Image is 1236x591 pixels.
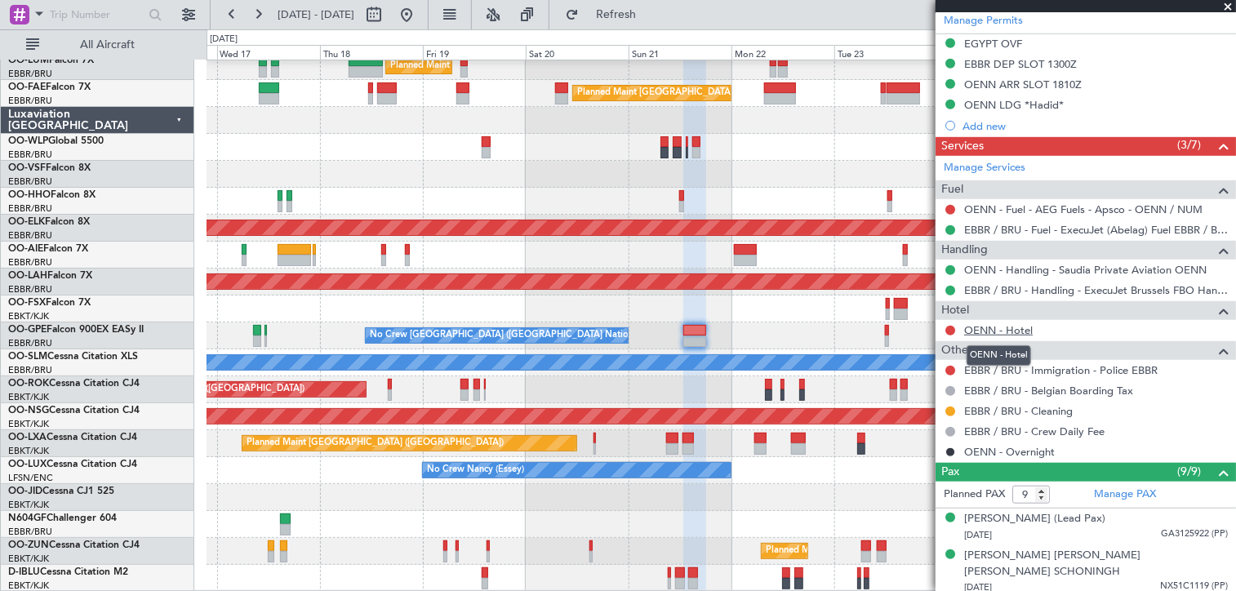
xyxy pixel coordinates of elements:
span: OO-ROK [8,379,49,389]
span: OO-WLP [8,136,48,146]
div: [PERSON_NAME] (Lead Pax) [964,511,1105,527]
span: (9/9) [1177,463,1201,480]
a: EBBR/BRU [8,68,52,80]
a: EBBR / BRU - Immigration - Police EBBR [964,363,1158,377]
div: Mon 22 [731,45,834,60]
a: OO-JIDCessna CJ1 525 [8,487,114,496]
span: OO-AIE [8,244,43,254]
span: Hotel [941,301,969,320]
span: OO-NSG [8,406,49,415]
a: EBBR/BRU [8,337,52,349]
div: EGYPT OVF [964,37,1022,51]
div: Add new [963,119,1228,133]
a: OO-FAEFalcon 7X [8,82,91,92]
span: OO-FAE [8,82,46,92]
span: [DATE] [964,529,992,541]
span: OO-HHO [8,190,51,200]
a: EBKT/KJK [8,445,49,457]
a: EBBR/BRU [8,526,52,538]
div: OENN ARR SLOT 1810Z [964,78,1082,91]
span: OO-GPE [8,325,47,335]
a: OO-HHOFalcon 8X [8,190,96,200]
a: OO-LAHFalcon 7X [8,271,92,281]
a: OENN - Overnight [964,445,1055,459]
div: Wed 17 [217,45,320,60]
span: Pax [941,463,959,482]
a: EBBR/BRU [8,283,52,295]
span: GA3125922 (PP) [1161,527,1228,541]
span: Fuel [941,180,963,199]
span: OO-ZUN [8,540,49,550]
a: OO-SLMCessna Citation XLS [8,352,138,362]
span: OO-VSF [8,163,46,173]
a: OO-FSXFalcon 7X [8,298,91,308]
a: Manage Services [944,160,1025,176]
div: Planned Maint [GEOGRAPHIC_DATA] ([GEOGRAPHIC_DATA] National) [390,54,686,78]
a: EBBR/BRU [8,176,52,188]
a: OENN - Hotel [964,323,1033,337]
div: [PERSON_NAME] [PERSON_NAME] [PERSON_NAME] SCHONINGH [964,548,1228,580]
span: (3/7) [1177,136,1201,153]
a: OO-LUMFalcon 7X [8,56,94,65]
span: OO-FSX [8,298,46,308]
a: OENN - Handling - Saudia Private Aviation OENN [964,263,1207,277]
div: No Crew Nancy (Essey) [427,458,524,482]
a: EBKT/KJK [8,499,49,511]
a: EBBR / BRU - Handling - ExecuJet Brussels FBO Handling Abelag [964,283,1228,297]
div: No Crew [GEOGRAPHIC_DATA] ([GEOGRAPHIC_DATA] National) [370,323,643,348]
a: EBBR/BRU [8,95,52,107]
span: OO-LUX [8,460,47,469]
a: D-IBLUCessna Citation M2 [8,567,128,577]
label: Planned PAX [944,487,1005,503]
a: OO-LXACessna Citation CJ4 [8,433,137,442]
span: OO-LUM [8,56,49,65]
span: N604GF [8,513,47,523]
a: EBBR/BRU [8,149,52,161]
a: EBBR / BRU - Cleaning [964,404,1073,418]
a: OO-ROKCessna Citation CJ4 [8,379,140,389]
a: N604GFChallenger 604 [8,513,117,523]
a: EBKT/KJK [8,391,49,403]
div: Planned Maint Kortrijk-[GEOGRAPHIC_DATA] [766,539,956,563]
span: OO-SLM [8,352,47,362]
div: Sat 20 [526,45,629,60]
a: OO-ZUNCessna Citation CJ4 [8,540,140,550]
span: D-IBLU [8,567,40,577]
div: EBBR DEP SLOT 1300Z [964,57,1077,71]
a: OO-AIEFalcon 7X [8,244,88,254]
button: All Aircraft [18,32,177,58]
a: OO-NSGCessna Citation CJ4 [8,406,140,415]
div: Planned Maint [GEOGRAPHIC_DATA] ([GEOGRAPHIC_DATA]) [247,431,504,455]
span: Refresh [582,9,651,20]
span: [DATE] - [DATE] [278,7,354,22]
span: Others [941,341,977,360]
input: Trip Number [50,2,144,27]
a: EBBR / BRU - Belgian Boarding Tax [964,384,1133,398]
span: OO-LXA [8,433,47,442]
button: Refresh [558,2,656,28]
div: Sun 21 [629,45,731,60]
a: Manage Permits [944,13,1023,29]
a: EBBR / BRU - Crew Daily Fee [964,424,1105,438]
a: EBBR/BRU [8,229,52,242]
div: OENN LDG *Hadid* [964,98,1064,112]
a: EBBR/BRU [8,256,52,269]
a: EBBR/BRU [8,364,52,376]
span: Services [941,137,984,156]
a: OO-LUXCessna Citation CJ4 [8,460,137,469]
a: OO-ELKFalcon 8X [8,217,90,227]
a: EBKT/KJK [8,553,49,565]
a: EBKT/KJK [8,310,49,322]
a: OO-VSFFalcon 8X [8,163,91,173]
a: EBKT/KJK [8,418,49,430]
div: Tue 23 [834,45,937,60]
a: OO-GPEFalcon 900EX EASy II [8,325,144,335]
div: Fri 19 [423,45,526,60]
a: EBBR/BRU [8,202,52,215]
div: [DATE] [210,33,238,47]
a: OO-WLPGlobal 5500 [8,136,104,146]
div: OENN - Hotel [967,345,1031,366]
span: All Aircraft [42,39,172,51]
div: Thu 18 [320,45,423,60]
a: EBBR / BRU - Fuel - ExecuJet (Abelag) Fuel EBBR / BRU [964,223,1228,237]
